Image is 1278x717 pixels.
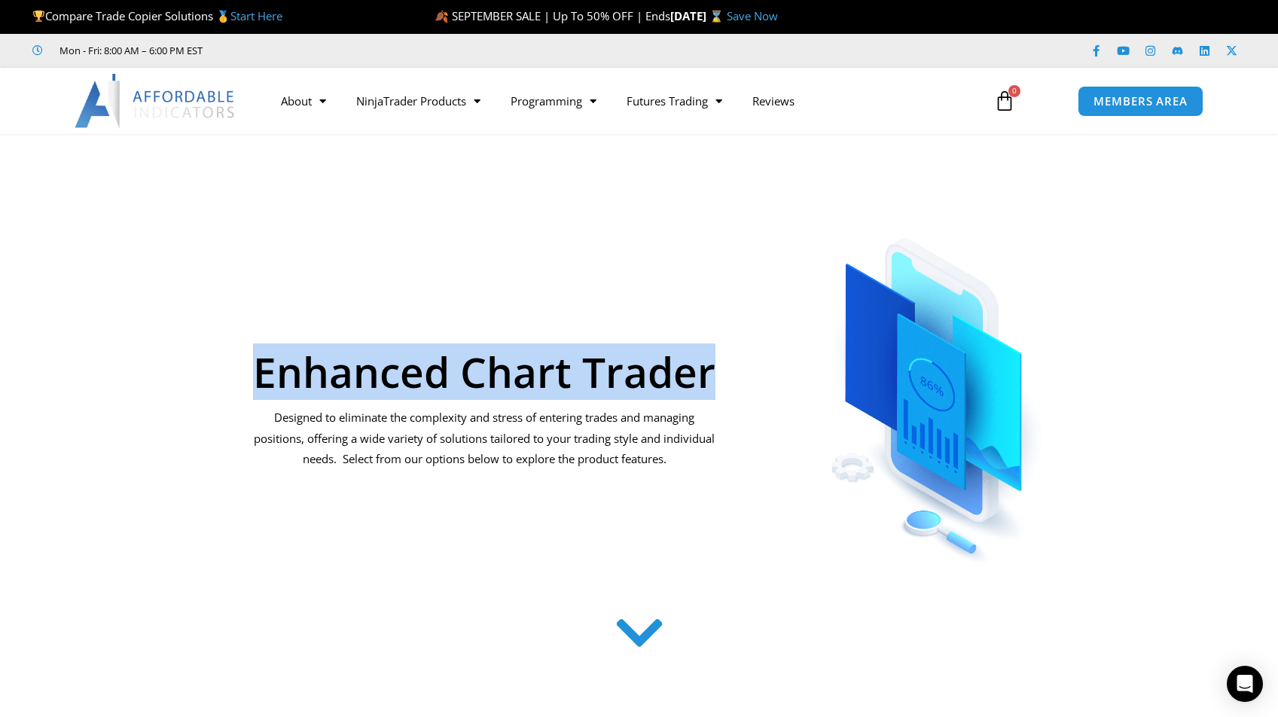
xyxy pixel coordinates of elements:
[971,79,1038,123] a: 0
[56,41,203,59] span: Mon - Fri: 8:00 AM – 6:00 PM EST
[435,8,670,23] span: 🍂 SEPTEMBER SALE | Up To 50% OFF | Ends
[32,8,282,23] span: Compare Trade Copier Solutions 🥇
[33,11,44,22] img: 🏆
[670,8,727,23] strong: [DATE] ⌛
[1227,666,1263,702] div: Open Intercom Messenger
[1093,96,1188,107] span: MEMBERS AREA
[252,407,717,471] p: Designed to eliminate the complexity and stress of entering trades and managing positions, offeri...
[75,74,236,128] img: LogoAI | Affordable Indicators – NinjaTrader
[341,84,496,118] a: NinjaTrader Products
[612,84,737,118] a: Futures Trading
[230,8,282,23] a: Start Here
[266,84,341,118] a: About
[224,43,450,58] iframe: Customer reviews powered by Trustpilot
[252,351,717,392] h1: Enhanced Chart Trader
[782,202,1090,569] img: ChartTrader | Affordable Indicators – NinjaTrader
[266,84,977,118] nav: Menu
[496,84,612,118] a: Programming
[737,84,810,118] a: Reviews
[1008,85,1020,97] span: 0
[1078,86,1203,117] a: MEMBERS AREA
[727,8,778,23] a: Save Now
